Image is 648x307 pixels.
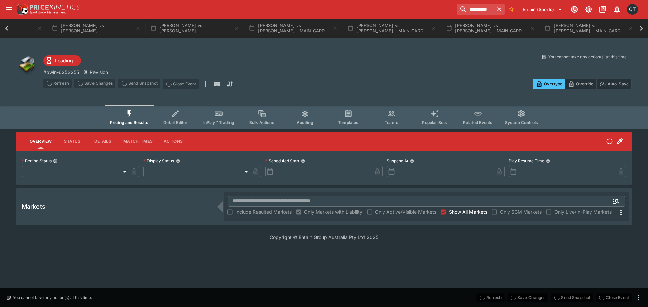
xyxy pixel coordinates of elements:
[201,79,210,89] button: more
[533,79,632,89] div: Start From
[90,69,108,76] p: Revision
[301,159,305,163] button: Scheduled Start
[16,54,38,75] img: other.png
[611,3,623,16] button: Notifications
[110,120,148,125] span: Pricing and Results
[422,120,447,125] span: Popular Bets
[163,120,187,125] span: Detail Editor
[449,208,487,215] span: Show All Markets
[245,19,342,38] button: [PERSON_NAME] vs [PERSON_NAME] - MAIN CARD
[385,120,398,125] span: Teams
[118,133,158,149] button: Match Times
[105,105,543,129] div: Event type filters
[235,208,292,215] span: Include Resulted Markets
[546,159,550,163] button: Play Resume Time
[175,159,180,163] button: Display Status
[13,295,92,301] p: You cannot take any action(s) at this time.
[55,57,77,64] p: Loading...
[30,5,80,10] img: PriceKinetics
[15,3,28,16] img: PriceKinetics Logo
[249,120,274,125] span: Bulk Actions
[24,133,57,149] button: Overview
[143,158,174,164] p: Display Status
[410,159,414,163] button: Suspend At
[43,69,79,76] p: Copy To Clipboard
[343,19,440,38] button: [PERSON_NAME] vs [PERSON_NAME] - MAIN CARD
[442,19,539,38] button: [PERSON_NAME] vs [PERSON_NAME] - MAIN CARD
[627,4,638,15] div: Cameron Tarver
[265,158,299,164] p: Scheduled Start
[387,158,408,164] p: Suspend At
[509,158,544,164] p: Play Resume Time
[30,11,66,14] img: Sportsbook Management
[457,4,494,15] input: search
[519,4,566,15] button: Select Tenant
[500,208,542,215] span: Only SGM Markets
[338,120,358,125] span: Templates
[297,120,313,125] span: Auditing
[463,120,492,125] span: Related Events
[158,133,188,149] button: Actions
[533,79,565,89] button: Overtype
[146,19,243,38] button: [PERSON_NAME] vs [PERSON_NAME]
[505,120,538,125] span: System Controls
[617,208,625,216] svg: More
[87,133,118,149] button: Details
[304,208,362,215] span: Only Markets with Liability
[53,159,58,163] button: Betting Status
[22,203,45,210] h5: Markets
[610,195,622,207] button: Open
[544,80,562,87] p: Overtype
[576,80,593,87] p: Override
[565,79,596,89] button: Override
[607,80,629,87] p: Auto-Save
[203,120,234,125] span: InPlay™ Trading
[596,79,632,89] button: Auto-Save
[22,158,52,164] p: Betting Status
[625,2,640,17] button: Cameron Tarver
[48,19,145,38] button: [PERSON_NAME] vs [PERSON_NAME]
[634,294,643,302] button: more
[597,3,609,16] button: Documentation
[57,133,87,149] button: Status
[506,4,517,15] button: No Bookmarks
[583,3,595,16] button: Toggle light/dark mode
[3,3,15,16] button: open drawer
[540,19,638,38] button: [PERSON_NAME] vs [PERSON_NAME] - MAIN CARD
[375,208,436,215] span: Only Active/Visible Markets
[548,54,628,60] p: You cannot take any action(s) at this time.
[554,208,612,215] span: Only Live/In-Play Markets
[568,3,580,16] button: Connected to PK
